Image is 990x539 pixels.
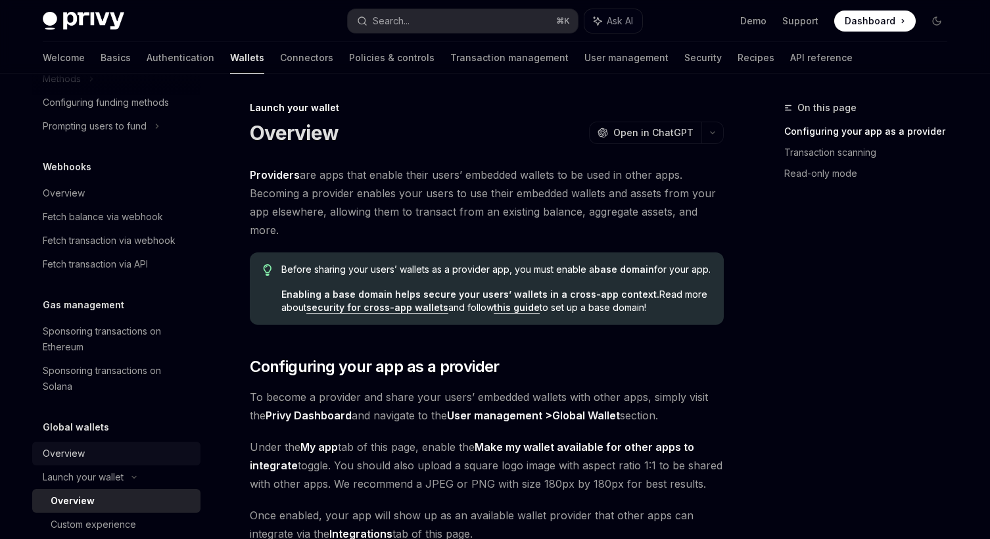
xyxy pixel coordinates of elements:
a: Policies & controls [349,42,435,74]
a: Transaction scanning [784,142,958,163]
a: Authentication [147,42,214,74]
a: Fetch transaction via webhook [32,229,200,252]
a: Fetch transaction via API [32,252,200,276]
h5: Global wallets [43,419,109,435]
div: Prompting users to fund [43,118,147,134]
a: Dashboard [834,11,916,32]
span: Configuring your app as a provider [250,356,500,377]
div: Overview [51,493,95,509]
h5: Webhooks [43,159,91,175]
div: Sponsoring transactions on Solana [43,363,193,394]
span: ⌘ K [556,16,570,26]
button: Toggle dark mode [926,11,947,32]
div: Sponsoring transactions on Ethereum [43,323,193,355]
strong: Make my wallet available for other apps to integrate [250,440,694,472]
a: Overview [32,489,200,513]
strong: Privy Dashboard [266,409,352,422]
strong: Providers [250,168,300,181]
button: Open in ChatGPT [589,122,701,144]
span: To become a provider and share your users’ embedded wallets with other apps, simply visit the and... [250,388,724,425]
span: Read more about and follow to set up a base domain! [281,288,711,314]
a: Connectors [280,42,333,74]
span: Ask AI [607,14,633,28]
a: Read-only mode [784,163,958,184]
a: Recipes [738,42,774,74]
img: dark logo [43,12,124,30]
div: Overview [43,446,85,461]
button: Ask AI [584,9,642,33]
a: Wallets [230,42,264,74]
span: are apps that enable their users’ embedded wallets to be used in other apps. Becoming a provider ... [250,166,724,239]
a: Configuring funding methods [32,91,200,114]
h1: Overview [250,121,339,145]
a: this guide [494,302,540,314]
div: Launch your wallet [250,101,724,114]
div: Launch your wallet [43,469,124,485]
h5: Gas management [43,297,124,313]
a: security for cross-app wallets [306,302,448,314]
a: User management [584,42,669,74]
div: Fetch transaction via webhook [43,233,176,248]
a: Demo [740,14,766,28]
div: Search... [373,13,410,29]
a: Welcome [43,42,85,74]
svg: Tip [263,264,272,276]
strong: Enabling a base domain helps secure your users’ wallets in a cross-app context. [281,289,659,300]
strong: User management > [447,409,620,423]
span: Open in ChatGPT [613,126,694,139]
a: Custom experience [32,513,200,536]
a: Transaction management [450,42,569,74]
a: Overview [32,181,200,205]
a: Overview [32,442,200,465]
a: Fetch balance via webhook [32,205,200,229]
a: API reference [790,42,853,74]
div: Fetch balance via webhook [43,209,163,225]
a: Global Wallet [552,409,620,423]
div: Custom experience [51,517,136,532]
a: Sponsoring transactions on Ethereum [32,319,200,359]
strong: base domain [594,264,654,275]
button: Search...⌘K [348,9,578,33]
span: Before sharing your users’ wallets as a provider app, you must enable a for your app. [281,263,711,276]
span: Dashboard [845,14,895,28]
a: My app [300,440,338,454]
div: Configuring funding methods [43,95,169,110]
a: Sponsoring transactions on Solana [32,359,200,398]
a: Security [684,42,722,74]
span: Under the tab of this page, enable the toggle. You should also upload a square logo image with as... [250,438,724,493]
div: Overview [43,185,85,201]
a: Configuring your app as a provider [784,121,958,142]
span: On this page [797,100,857,116]
a: Basics [101,42,131,74]
div: Fetch transaction via API [43,256,148,272]
a: Support [782,14,818,28]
